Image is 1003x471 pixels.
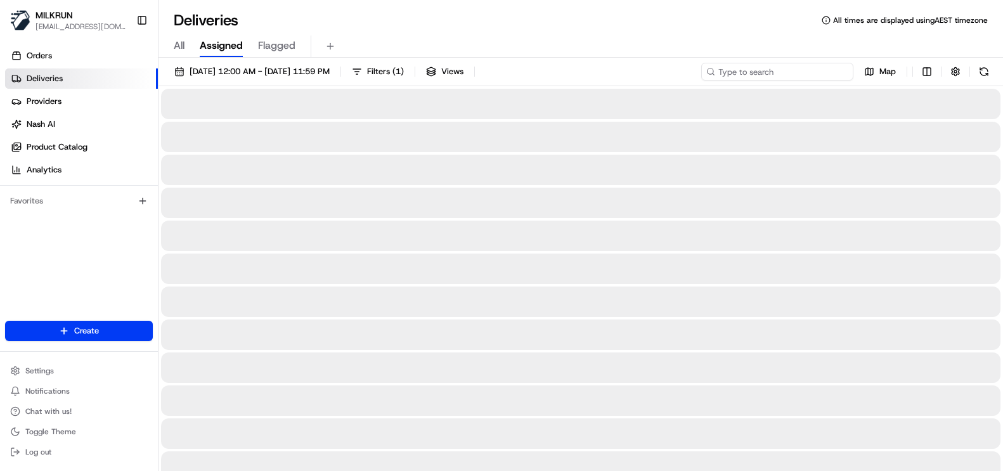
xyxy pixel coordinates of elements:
[975,63,993,81] button: Refresh
[5,443,153,461] button: Log out
[5,114,158,134] a: Nash AI
[346,63,410,81] button: Filters(1)
[27,96,61,107] span: Providers
[5,321,153,341] button: Create
[367,66,404,77] span: Filters
[5,382,153,400] button: Notifications
[441,66,463,77] span: Views
[200,38,243,53] span: Assigned
[27,164,61,176] span: Analytics
[25,386,70,396] span: Notifications
[10,10,30,30] img: MILKRUN
[5,91,158,112] a: Providers
[258,38,295,53] span: Flagged
[27,119,55,130] span: Nash AI
[169,63,335,81] button: [DATE] 12:00 AM - [DATE] 11:59 PM
[25,447,51,457] span: Log out
[858,63,902,81] button: Map
[701,63,853,81] input: Type to search
[5,191,153,211] div: Favorites
[5,423,153,441] button: Toggle Theme
[833,15,988,25] span: All times are displayed using AEST timezone
[5,68,158,89] a: Deliveries
[5,160,158,180] a: Analytics
[5,137,158,157] a: Product Catalog
[27,50,52,61] span: Orders
[174,10,238,30] h1: Deliveries
[5,362,153,380] button: Settings
[5,46,158,66] a: Orders
[27,141,87,153] span: Product Catalog
[25,366,54,376] span: Settings
[174,38,184,53] span: All
[27,73,63,84] span: Deliveries
[74,325,99,337] span: Create
[420,63,469,81] button: Views
[25,427,76,437] span: Toggle Theme
[392,66,404,77] span: ( 1 )
[36,9,73,22] button: MILKRUN
[190,66,330,77] span: [DATE] 12:00 AM - [DATE] 11:59 PM
[36,22,126,32] button: [EMAIL_ADDRESS][DOMAIN_NAME]
[879,66,896,77] span: Map
[5,403,153,420] button: Chat with us!
[25,406,72,416] span: Chat with us!
[5,5,131,35] button: MILKRUNMILKRUN[EMAIL_ADDRESS][DOMAIN_NAME]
